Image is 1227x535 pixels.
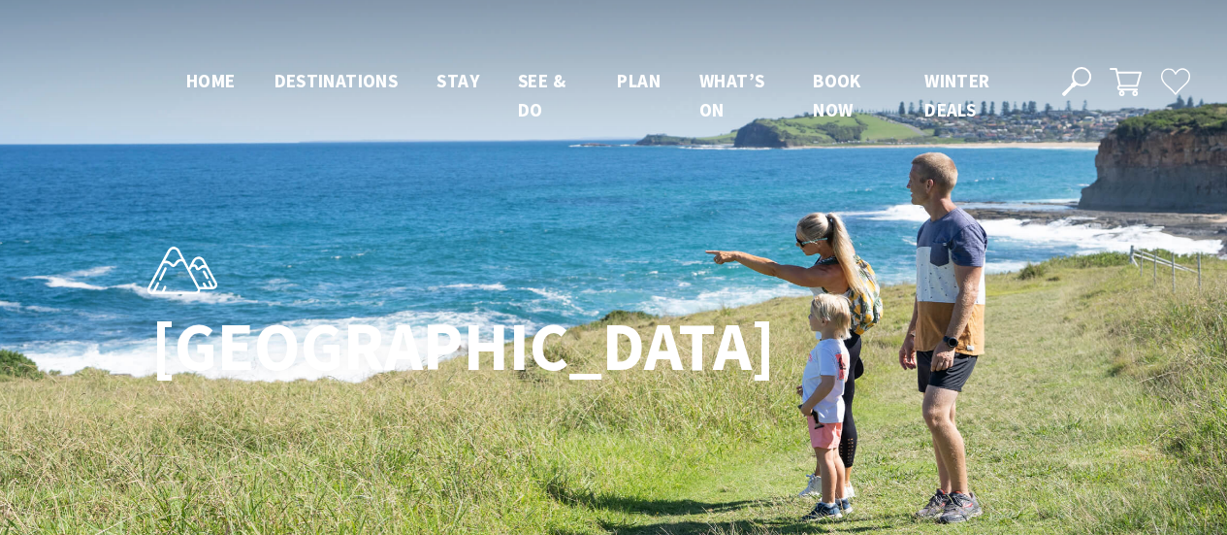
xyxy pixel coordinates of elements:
[151,310,699,385] h1: [GEOGRAPHIC_DATA]
[813,69,861,121] span: Book now
[186,69,236,92] span: Home
[518,69,565,121] span: See & Do
[167,66,1040,125] nav: Main Menu
[274,69,399,92] span: Destinations
[699,69,764,121] span: What’s On
[617,69,661,92] span: Plan
[924,69,989,121] span: Winter Deals
[436,69,479,92] span: Stay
